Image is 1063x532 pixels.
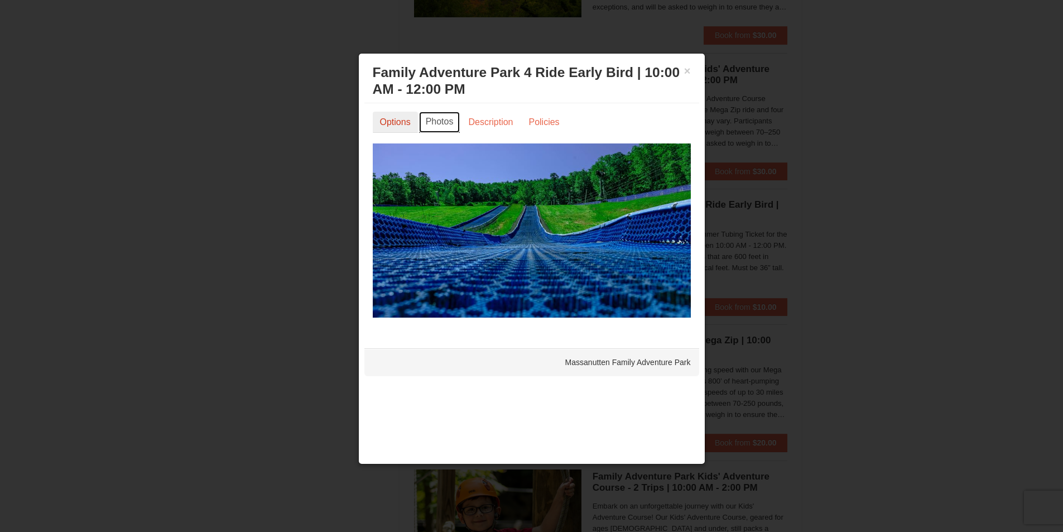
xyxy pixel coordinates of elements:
h3: Family Adventure Park 4 Ride Early Bird | 10:00 AM - 12:00 PM [373,64,691,98]
a: Options [373,112,418,133]
a: Policies [521,112,566,133]
a: Photos [419,112,460,133]
button: × [684,65,691,76]
a: Description [461,112,520,133]
div: Massanutten Family Adventure Park [364,348,699,376]
img: 6619925-18-3c99bf8f.jpg [373,143,691,318]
